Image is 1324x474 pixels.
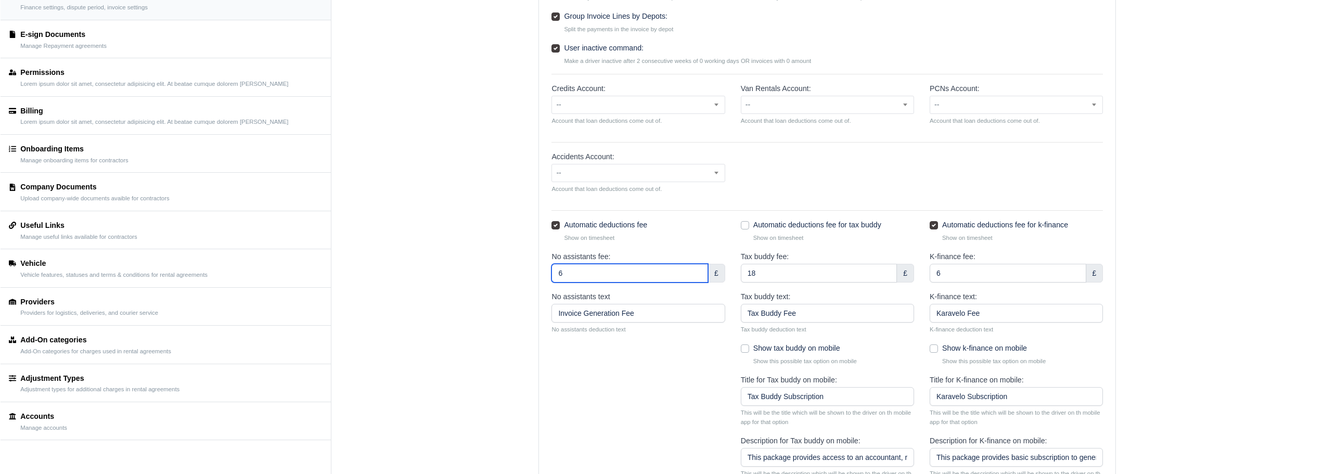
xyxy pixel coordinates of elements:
[1,402,331,440] a: Accounts Manage accounts
[20,119,288,126] small: Lorem ipsum dolor sit amet, consectetur adipisicing elit. At beatae cumque dolorem [PERSON_NAME]
[551,116,725,125] small: Account that loan deductions come out of.
[930,435,1047,447] label: Description for K-finance on mobile:
[20,43,107,50] small: Manage Repayment agreements
[942,233,1103,242] small: Show on timesheet
[1,249,331,287] a: Vehicle Vehicle features, statuses and terms & conditions for rental agreements
[564,42,644,54] label: User inactive command:
[1,173,331,211] a: Company Documents Upload company-wide documents avaible for contractors
[753,342,840,354] label: Show tax buddy on mobile
[1086,264,1103,283] div: £
[1,97,331,135] a: Billing Lorem ipsum dolor sit amet, consectetur adipisicing elit. At beatae cumque dolorem [PERSO...
[551,83,606,95] label: Credits Account:
[551,251,610,263] label: No assistants fee:
[708,264,725,283] div: £
[942,342,1027,354] label: Show k-finance on mobile
[20,29,107,41] div: E-sign Documents
[1,288,331,326] a: Providers Providers for logistics, deliveries, and courier service
[564,10,667,22] label: Group Invoice Lines by Depots:
[741,325,914,334] small: Tax buddy deduction text
[20,220,137,232] div: Useful Links
[552,98,724,111] span: --
[551,184,725,194] small: Account that loan deductions come out of.
[741,96,914,114] span: --
[930,291,977,303] label: K-finance text:
[930,96,1103,114] span: --
[20,373,179,385] div: Adjustment Types
[1,58,331,96] a: Permissions Lorem ipsum dolor sit amet, consectetur adipisicing elit. At beatae cumque dolorem [P...
[930,325,1103,334] small: K-finance deduction text
[930,251,975,263] label: K-finance fee:
[930,374,1024,386] label: Title for K-finance on mobile:
[564,233,725,242] small: Show on timesheet
[20,386,179,393] small: Adjustment types for additional charges in rental agreements
[1,211,331,249] a: Useful Links Manage useful links available for contractors
[20,181,169,193] div: Company Documents
[20,105,288,117] div: Billing
[930,116,1103,125] small: Account that loan deductions come out of.
[564,56,1103,66] small: Make a driver inactive after 2 consecutive weeks of 0 working days OR invoices with 0 amount
[1,135,331,173] a: Onboarding Items Manage onboarding items for contractors
[20,425,67,432] small: Manage accounts
[1,364,331,402] a: Adjustment Types Adjustment types for additional charges in rental agreements
[753,233,914,242] small: Show on timesheet
[551,96,725,114] span: --
[20,334,171,346] div: Add-On categories
[20,310,158,317] small: Providers for logistics, deliveries, and courier service
[20,411,67,422] div: Accounts
[20,272,208,279] small: Vehicle features, statuses and terms & conditions for rental agreements
[20,348,171,355] small: Add-On categories for charges used in rental agreements
[741,251,789,263] label: Tax buddy fee:
[741,408,914,427] small: This will be the title which will be shown to the driver on th mobile app for that option
[551,325,725,334] small: No assistants deduction text
[20,258,208,270] div: Vehicle
[551,291,610,303] label: No assistants text
[552,166,724,180] span: --
[20,157,128,164] small: Manage onboarding items for contractors
[741,374,837,386] label: Title for Tax buddy on mobile:
[20,195,169,202] small: Upload company-wide documents avaible for contractors
[753,219,881,231] label: Automatic deductions fee for tax buddy
[20,81,288,88] small: Lorem ipsum dolor sit amet, consectetur adipisicing elit. At beatae cumque dolorem [PERSON_NAME]
[741,116,914,125] small: Account that loan deductions come out of.
[564,24,1103,34] small: Split the payments in the invoice by depot
[741,435,860,447] label: Description for Tax buddy on mobile:
[753,356,914,366] small: Show this possible tax option on mobile
[942,356,1103,366] small: Show this possible tax option on mobile
[20,296,158,308] div: Providers
[564,219,647,231] label: Automatic deductions fee
[930,83,980,95] label: PCNs Account:
[551,151,614,163] label: Accidents Account:
[741,291,791,303] label: Tax buddy text:
[942,219,1068,231] label: Automatic deductions fee for k-finance
[20,4,148,11] small: Finance settings, dispute period, invoice settings
[551,164,725,182] span: --
[20,143,128,155] div: Onboarding Items
[896,264,914,283] div: £
[20,234,137,241] small: Manage useful links available for contractors
[1,326,331,364] a: Add-On categories Add-On categories for charges used in rental agreements
[1,20,331,58] a: E-sign Documents Manage Repayment agreements
[741,83,811,95] label: Van Rentals Account:
[930,98,1102,111] span: --
[930,408,1103,427] small: This will be the title which will be shown to the driver on th mobile app for that option
[1137,353,1324,474] iframe: Chat Widget
[741,98,914,111] span: --
[20,67,288,79] div: Permissions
